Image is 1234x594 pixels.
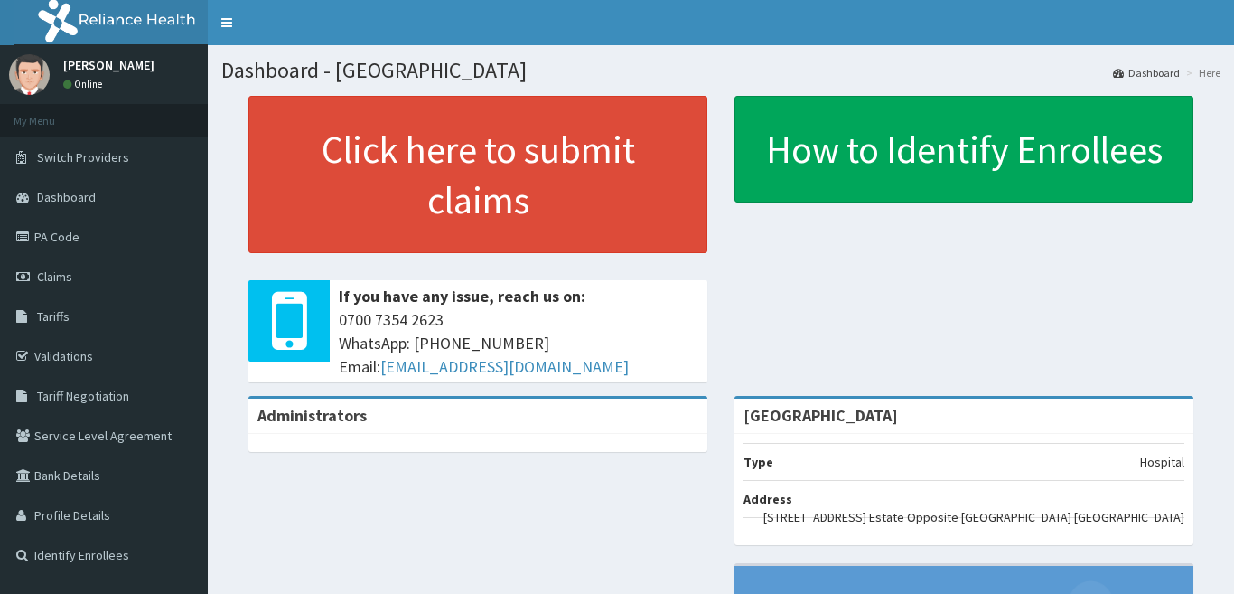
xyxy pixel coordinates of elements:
h1: Dashboard - [GEOGRAPHIC_DATA] [221,59,1220,82]
p: [STREET_ADDRESS] Estate Opposite [GEOGRAPHIC_DATA] [GEOGRAPHIC_DATA] [763,508,1184,526]
strong: [GEOGRAPHIC_DATA] [743,405,898,426]
span: Claims [37,269,72,285]
span: 0700 7354 2623 WhatsApp: [PHONE_NUMBER] Email: [339,308,698,378]
a: Online [63,78,107,90]
a: How to Identify Enrollees [734,96,1193,203]
a: [EMAIL_ADDRESS][DOMAIN_NAME] [380,356,629,377]
a: Click here to submit claims [248,96,707,253]
img: User Image [9,54,50,95]
b: If you have any issue, reach us on: [339,286,585,306]
span: Dashboard [37,189,96,205]
p: Hospital [1140,453,1184,471]
a: Dashboard [1113,65,1180,80]
p: [PERSON_NAME] [63,59,154,71]
b: Administrators [257,405,367,426]
span: Tariffs [37,308,70,325]
b: Address [743,491,792,507]
li: Here [1182,65,1220,80]
span: Tariff Negotiation [37,388,129,404]
b: Type [743,454,773,470]
span: Switch Providers [37,149,129,165]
